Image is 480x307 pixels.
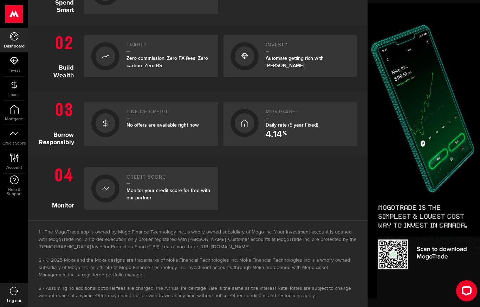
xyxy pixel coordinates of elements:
h2: Credit Score [127,174,211,184]
h2: Mortgage [266,109,350,119]
li: The MogoTrade app is owned by Mogo Finance Technology Inc., a wholly owned subsidiary of Mogo Inc... [39,229,357,251]
h1: Build Wealth [39,32,79,81]
span: Zero commission. Zero FX fees. Zero carbon. Zero BS. [127,55,208,69]
span: Automate getting rich with [PERSON_NAME] [266,55,324,69]
span: 4.14 [266,130,282,139]
h2: Invest [266,42,350,52]
sup: 3 [296,109,299,113]
li: © 2025 Moka and the Moka designs are trademarks of Moka Financial Technologies Inc. Moka Financia... [39,257,357,279]
sup: 2 [285,42,287,46]
span: Monitor your credit score for free with our partner [127,187,210,201]
a: Mortgage3Daily rate (5 year Fixed) 4.14 % [223,102,357,146]
a: Credit ScoreMonitor your credit score for free with our partner [84,167,218,210]
span: % [283,131,287,139]
img: Side-banner-trade-up-1126-380x1026 [368,3,480,307]
sup: 1 [144,42,146,46]
h1: Monitor [39,164,79,210]
iframe: LiveChat chat widget [450,277,480,307]
h2: Trade [127,42,211,52]
h1: Borrow Responsibly [39,98,79,146]
span: Daily rate (5 year Fixed) [266,122,318,128]
a: Invest2Automate getting rich with [PERSON_NAME] [223,35,357,77]
li: Assuming no additional optional fees are charged, the Annual Percentage Rate is the same as the I... [39,285,357,300]
h2: Line of credit [127,109,211,119]
a: Line of creditNo offers are available right now [84,102,218,146]
span: No offers are available right now [127,122,199,128]
a: Trade1Zero commission. Zero FX fees. Zero carbon. Zero BS. [84,35,218,77]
